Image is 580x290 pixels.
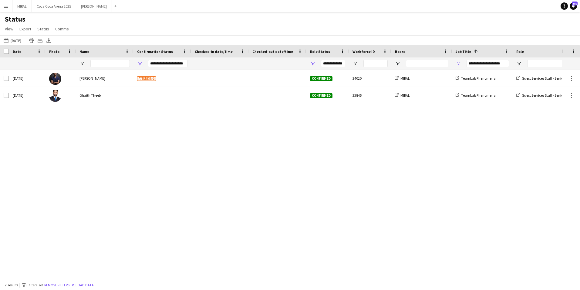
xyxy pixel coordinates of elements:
input: Name Filter Input [90,60,130,67]
button: Open Filter Menu [352,61,358,66]
span: Checked-in date/time [195,49,233,54]
button: Open Filter Menu [456,61,461,66]
span: TeamLab Phenomena [461,76,496,81]
div: [DATE] [9,70,46,87]
span: Board [395,49,406,54]
span: Confirmed [310,76,332,81]
a: Export [17,25,34,33]
a: TeamLab Phenomena [456,93,496,98]
input: Workforce ID Filter Input [363,60,388,67]
a: MIRAL [395,76,410,81]
span: Checked-out date/time [252,49,293,54]
span: Export [19,26,31,32]
button: [PERSON_NAME] [76,0,112,12]
input: Role Filter Input [527,60,570,67]
span: 188 [572,2,578,5]
span: Guest Services Staff - Senior [522,93,564,98]
button: Open Filter Menu [516,61,522,66]
span: Ghaith Theeb [79,93,101,98]
button: Open Filter Menu [137,61,143,66]
a: Comms [53,25,71,33]
button: Remove filters [43,282,71,288]
span: View [5,26,13,32]
span: Name [79,49,89,54]
span: Role [516,49,524,54]
a: MIRAL [395,93,410,98]
img: Ghaith Theeb [49,90,61,102]
a: TeamLab Phenomena [456,76,496,81]
div: [DATE] [9,87,46,104]
a: Guest Services Staff - Senior [516,93,564,98]
a: Guest Services Staff - Senior [516,76,564,81]
app-action-btn: Crew files as ZIP [36,37,44,44]
span: Workforce ID [352,49,375,54]
button: MIRAL [12,0,32,12]
a: Status [35,25,52,33]
span: MIRAL [400,93,410,98]
span: Comms [55,26,69,32]
button: Open Filter Menu [79,61,85,66]
app-action-btn: Print [28,37,35,44]
span: Job Title [456,49,471,54]
span: TeamLab Phenomena [461,93,496,98]
span: Confirmation Status [137,49,173,54]
button: [DATE] [2,37,22,44]
span: Guest Services Staff - Senior [522,76,564,81]
img: Omar Hassanin [49,73,61,85]
button: Open Filter Menu [395,61,400,66]
span: 3 filters set [26,283,43,287]
span: MIRAL [400,76,410,81]
a: View [2,25,16,33]
span: Attending [137,76,156,81]
span: Date [13,49,21,54]
span: Role Status [310,49,330,54]
div: 24020 [349,70,391,87]
div: 23845 [349,87,391,104]
span: Status [37,26,49,32]
a: 188 [570,2,577,10]
button: Reload data [71,282,95,288]
button: Open Filter Menu [310,61,315,66]
button: Coca Coca Arena 2025 [32,0,76,12]
span: [PERSON_NAME] [79,76,105,81]
span: Confirmed [310,93,332,98]
span: Photo [49,49,59,54]
input: Board Filter Input [406,60,448,67]
app-action-btn: Export XLSX [45,37,52,44]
